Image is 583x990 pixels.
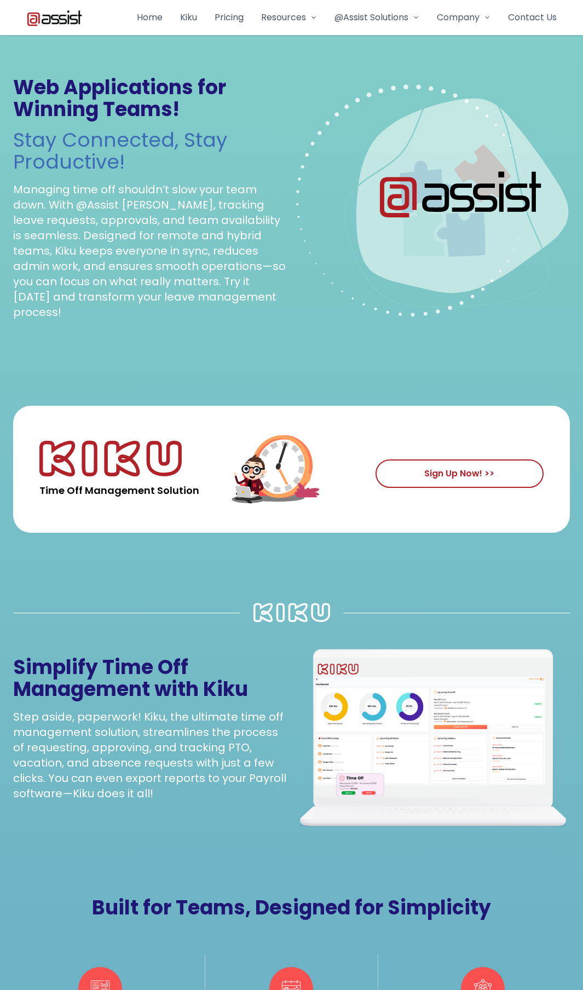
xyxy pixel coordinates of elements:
a: Kiku [180,11,197,24]
h3: Built for Teams, Designed for Simplicity [13,897,570,919]
img: Kiku Logo [39,440,182,476]
span: Resources [261,11,306,24]
a: Pricing [215,11,244,24]
img: Section illustration [296,648,570,827]
img: Hero illustration [296,61,570,336]
a: Home [137,11,163,24]
span: >> [484,467,494,480]
p: Step aside, paperwork! Kiku, the ultimate time off management solution, streamlines the process o... [13,709,287,801]
img: Kiku Clock [211,415,376,524]
p: Managing time off shouldn’t slow your team down. With @Assist [PERSON_NAME], tracking leave reque... [13,182,287,320]
img: Atassist Logo [26,9,83,26]
span: Company [437,11,480,24]
span: @Assist Solutions [334,11,408,24]
a: Sign Up Now!>> [376,459,544,488]
img: Section separator [253,603,330,623]
a: Contact Us [508,11,557,24]
h3: Simplify Time Off Management with Kiku [13,657,287,700]
span: Time Off Management Solution [39,483,199,498]
h1: Web Applications for Winning Teams! [13,77,287,120]
h2: Stay Connected, Stay Productive! [13,129,287,173]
